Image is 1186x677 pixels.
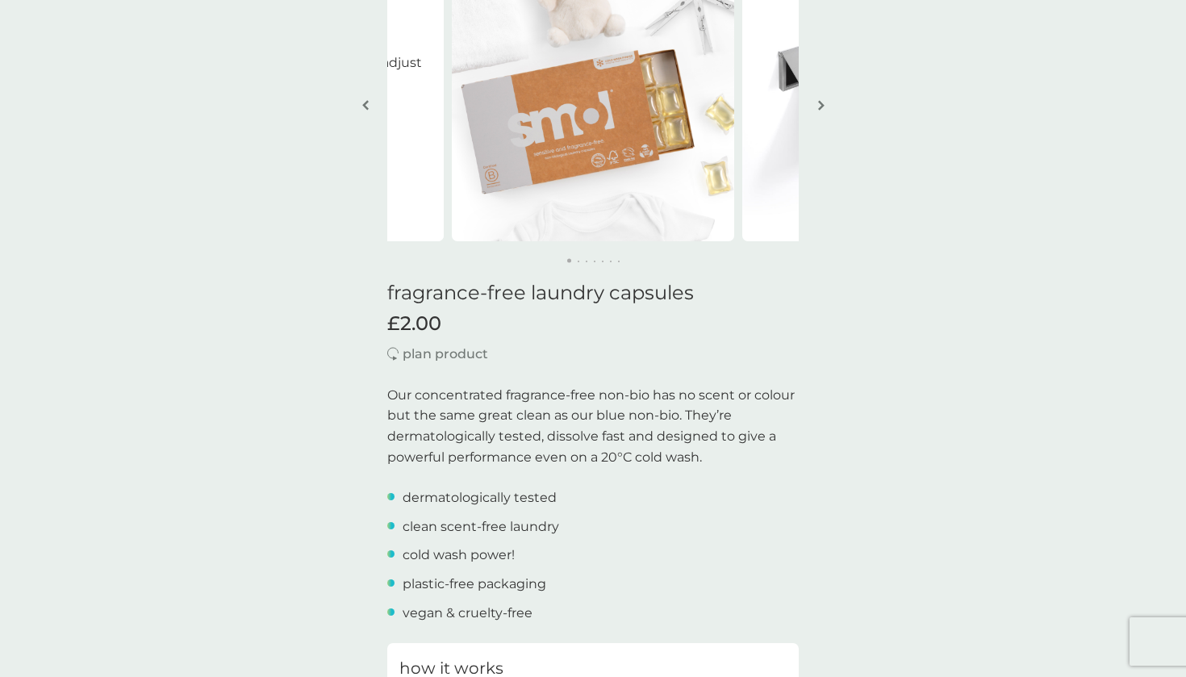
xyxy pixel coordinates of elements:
p: vegan & cruelty-free [403,603,532,624]
p: plan product [403,344,488,365]
p: plastic-free packaging [403,574,546,595]
p: cold wash power! [403,545,515,566]
p: Our concentrated fragrance-free non-bio has no scent or colour but the same great clean as our bl... [387,385,799,467]
p: dermatologically tested [403,487,557,508]
h1: fragrance-free laundry capsules [387,282,799,305]
span: £2.00 [387,312,441,336]
img: left-arrow.svg [362,99,369,111]
img: right-arrow.svg [818,99,825,111]
p: clean scent-free laundry [403,516,559,537]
